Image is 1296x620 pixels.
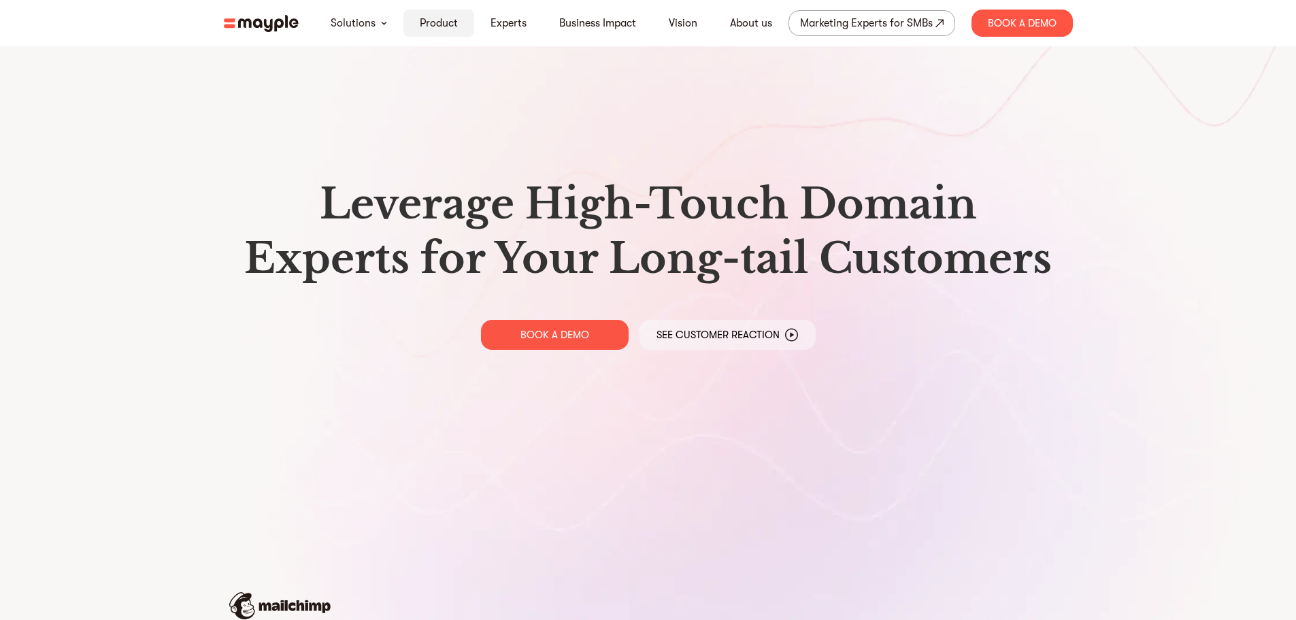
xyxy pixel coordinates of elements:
[235,177,1062,286] h1: Leverage High-Touch Domain Experts for Your Long-tail Customers
[657,328,780,342] p: See Customer Reaction
[639,320,816,350] a: See Customer Reaction
[229,592,331,619] img: mailchimp-logo
[331,15,376,31] a: Solutions
[481,320,629,350] a: BOOK A DEMO
[788,10,955,36] a: Marketing Experts for SMBs
[381,21,387,25] img: arrow-down
[491,15,527,31] a: Experts
[669,15,697,31] a: Vision
[520,328,589,342] p: BOOK A DEMO
[800,14,933,33] div: Marketing Experts for SMBs
[224,15,299,32] img: mayple-logo
[559,15,636,31] a: Business Impact
[971,10,1073,37] div: Book A Demo
[730,15,772,31] a: About us
[420,15,458,31] a: Product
